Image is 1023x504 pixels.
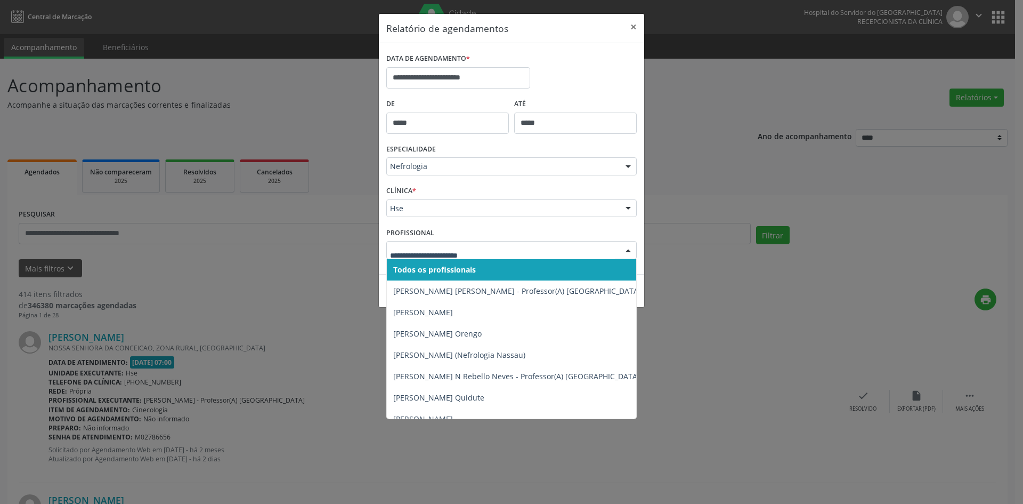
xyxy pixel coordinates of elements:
label: De [386,96,509,113]
span: [PERSON_NAME] Orengo [393,329,482,339]
span: Hse [390,203,615,214]
label: ATÉ [514,96,637,113]
span: [PERSON_NAME] [393,307,453,317]
span: [PERSON_NAME] Quidute [393,393,484,403]
span: Todos os profissionais [393,265,476,275]
span: [PERSON_NAME] (Nefrologia Nassau) [393,350,525,360]
h5: Relatório de agendamentos [386,21,508,35]
span: [PERSON_NAME] N Rebello Neves - Professor(A) [GEOGRAPHIC_DATA] [393,371,640,381]
label: PROFISSIONAL [386,225,434,241]
label: CLÍNICA [386,183,416,199]
label: DATA DE AGENDAMENTO [386,51,470,67]
span: [PERSON_NAME] [393,414,453,424]
button: Close [623,14,644,40]
span: Nefrologia [390,161,615,172]
label: ESPECIALIDADE [386,141,436,158]
span: [PERSON_NAME] [PERSON_NAME] - Professor(A) [GEOGRAPHIC_DATA] [393,286,641,296]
